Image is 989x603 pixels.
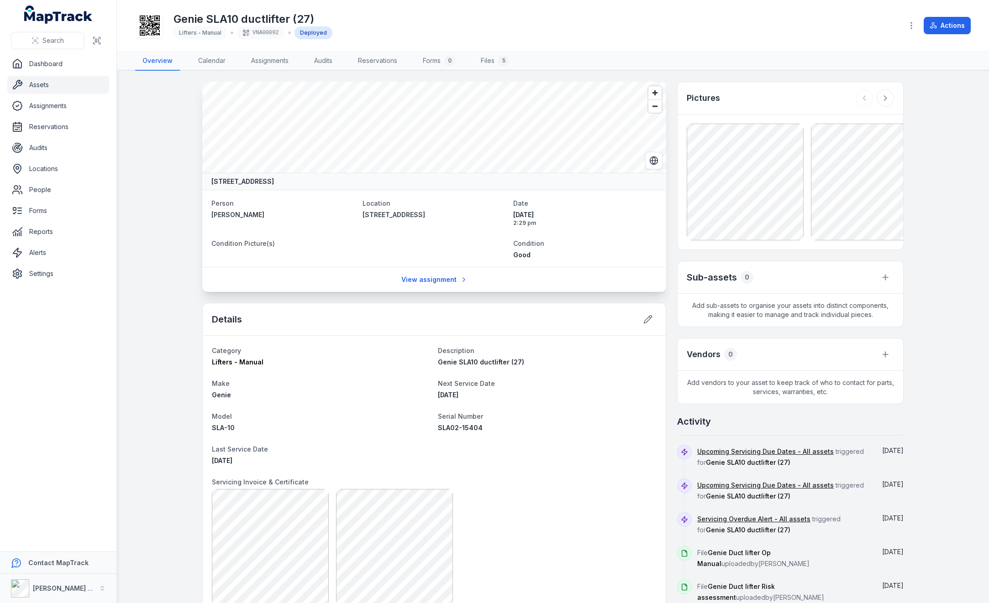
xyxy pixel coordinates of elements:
span: Lifters - Manual [212,358,263,366]
h3: Pictures [687,92,720,104]
span: Genie SLA10 ductlifter (27) [438,358,524,366]
a: Assignments [244,52,296,71]
span: Genie [212,391,231,399]
span: [DATE] [513,210,657,219]
button: Zoom out [648,99,662,113]
a: Reservations [7,118,109,136]
a: Forms [7,202,109,220]
span: Genie SLA10 ductlifter (27) [706,492,790,500]
div: 0 [724,348,737,361]
div: VNA00092 [237,26,284,39]
h1: Genie SLA10 ductlifter (27) [174,12,332,26]
a: Audits [307,52,340,71]
time: 10/08/2023, 12:00:00 am [212,457,232,464]
span: Description [438,347,474,354]
span: File uploaded by [PERSON_NAME] [697,549,810,567]
a: Audits [7,139,109,157]
span: Add vendors to your asset to keep track of who to contact for parts, services, warranties, etc. [678,371,903,404]
button: Switch to Satellite View [645,152,663,169]
a: [STREET_ADDRESS] [363,210,506,219]
h3: Vendors [687,348,721,361]
strong: Contact MapTrack [28,559,89,567]
a: Reports [7,223,109,241]
div: Deployed [295,26,332,39]
span: triggered for [697,481,864,500]
div: 0 [444,55,455,66]
a: Overview [135,52,180,71]
a: People [7,181,109,199]
time: 20/06/2025, 1:04:05 pm [882,582,904,589]
span: [STREET_ADDRESS] [363,211,425,218]
span: [DATE] [882,548,904,556]
span: Condition [513,239,544,247]
a: Servicing Overdue Alert - All assets [697,515,810,524]
span: Condition Picture(s) [211,239,275,247]
span: [DATE] [882,514,904,522]
span: triggered for [697,515,841,534]
span: triggered for [697,447,864,466]
span: Genie SLA10 ductlifter (27) [706,526,790,534]
a: MapTrack [24,5,93,24]
a: Upcoming Servicing Due Dates - All assets [697,447,834,456]
span: Serial Number [438,412,483,420]
time: 19/02/2025, 2:29:40 pm [513,210,657,227]
span: Next Service Date [438,379,495,387]
span: 2:29 pm [513,219,657,227]
span: SLA-10 [212,424,235,431]
span: Lifters - Manual [179,29,221,36]
span: Model [212,412,232,420]
span: Genie Duct lifter Risk assessment [697,582,775,601]
span: [DATE] [438,391,458,399]
a: Upcoming Servicing Due Dates - All assets [697,481,834,490]
span: Good [513,251,531,259]
a: Alerts [7,244,109,262]
div: 5 [498,55,509,66]
time: 18/08/2025, 11:00:00 am [882,480,904,488]
time: 10/08/2024, 12:00:00 am [438,391,458,399]
span: SLA02-15404 [438,424,483,431]
span: Add sub-assets to organise your assets into distinct components, making it easier to manage and t... [678,294,903,327]
span: [DATE] [882,480,904,488]
a: Files5 [473,52,516,71]
span: Person [211,199,234,207]
a: Locations [7,160,109,178]
span: [DATE] [212,457,232,464]
a: Assets [7,76,109,94]
strong: [STREET_ADDRESS] [211,177,274,186]
strong: [PERSON_NAME] Air [33,584,96,592]
a: View assignment [395,271,473,288]
a: Reservations [351,52,405,71]
div: 0 [741,271,753,284]
h2: Details [212,313,242,326]
a: Calendar [191,52,233,71]
time: 20/06/2025, 1:04:06 pm [882,548,904,556]
span: [DATE] [882,447,904,454]
a: Settings [7,265,109,283]
span: Genie Duct lifter Op Manual [697,549,771,567]
h2: Sub-assets [687,271,737,284]
button: Search [11,32,84,49]
h2: Activity [677,415,711,428]
a: [PERSON_NAME] [211,210,355,219]
a: Assignments [7,97,109,115]
time: 18/08/2025, 11:30:00 am [882,447,904,454]
a: Dashboard [7,55,109,73]
button: Zoom in [648,86,662,99]
span: [DATE] [882,582,904,589]
a: Forms0 [416,52,463,71]
span: Category [212,347,241,354]
span: Date [513,199,528,207]
span: Servicing Invoice & Certificate [212,478,309,486]
time: 18/08/2025, 11:00:00 am [882,514,904,522]
span: Search [42,36,64,45]
button: Actions [924,17,971,34]
canvas: Map [202,82,666,173]
span: File uploaded by [PERSON_NAME] [697,582,824,601]
span: Make [212,379,230,387]
span: Location [363,199,390,207]
span: Genie SLA10 ductlifter (27) [706,458,790,466]
span: Last Service Date [212,445,268,453]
